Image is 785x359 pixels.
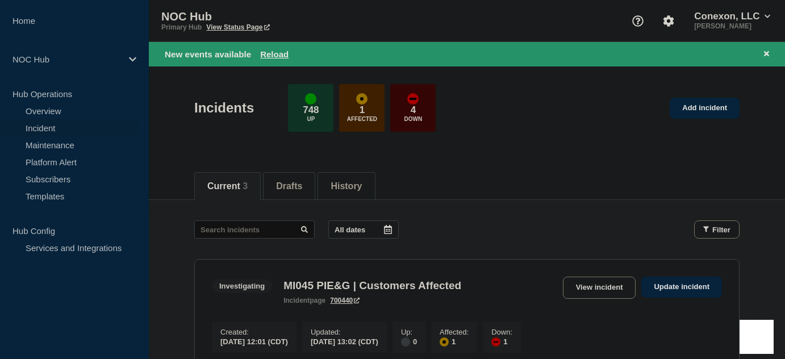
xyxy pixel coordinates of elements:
[491,328,512,336] p: Down :
[404,116,423,122] p: Down
[401,336,417,347] div: 0
[220,328,288,336] p: Created :
[440,337,449,347] div: affected
[283,297,310,304] span: incident
[330,297,360,304] a: 700440
[220,336,288,346] div: [DATE] 12:01 (CDT)
[283,297,325,304] p: page
[311,336,378,346] div: [DATE] 13:02 (CDT)
[260,49,289,59] button: Reload
[206,23,269,31] a: View Status Page
[194,220,315,239] input: Search incidents
[307,116,315,122] p: Up
[360,105,365,116] p: 1
[411,105,416,116] p: 4
[626,9,650,33] button: Support
[212,279,272,293] span: Investigating
[407,93,419,105] div: down
[491,336,512,347] div: 1
[712,226,730,234] span: Filter
[335,226,365,234] p: All dates
[440,336,469,347] div: 1
[12,55,122,64] p: NOC Hub
[670,98,740,119] a: Add incident
[328,220,399,239] button: All dates
[692,11,773,22] button: Conexon, LLC
[161,10,389,23] p: NOC Hub
[311,328,378,336] p: Updated :
[303,105,319,116] p: 748
[401,337,410,347] div: disabled
[161,23,202,31] p: Primary Hub
[692,22,773,30] p: [PERSON_NAME]
[740,320,774,354] iframe: Help Scout Beacon - Open
[563,277,636,299] a: View incident
[331,181,362,191] button: History
[356,93,368,105] div: affected
[165,49,251,59] span: New events available
[276,181,302,191] button: Drafts
[194,100,254,116] h1: Incidents
[657,9,680,33] button: Account settings
[207,181,248,191] button: Current 3
[440,328,469,336] p: Affected :
[283,279,461,292] h3: MI045 PIE&G | Customers Affected
[401,328,417,336] p: Up :
[694,220,740,239] button: Filter
[641,277,722,298] a: Update incident
[491,337,500,347] div: down
[347,116,377,122] p: Affected
[305,93,316,105] div: up
[243,181,248,191] span: 3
